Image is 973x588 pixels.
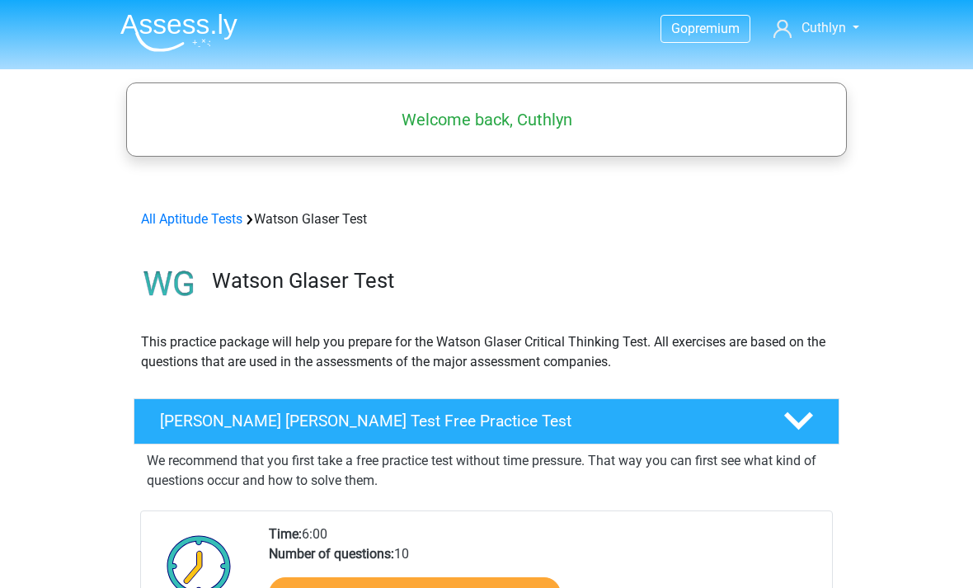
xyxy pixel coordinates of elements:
span: Go [671,21,688,36]
a: All Aptitude Tests [141,211,242,227]
h4: [PERSON_NAME] [PERSON_NAME] Test Free Practice Test [160,412,757,430]
a: Gopremium [661,17,750,40]
img: Assessly [120,13,237,52]
b: Number of questions: [269,546,394,562]
span: premium [688,21,740,36]
a: [PERSON_NAME] [PERSON_NAME] Test Free Practice Test [127,398,846,445]
a: Cuthlyn [767,18,866,38]
span: Cuthlyn [801,20,846,35]
h3: Watson Glaser Test [212,268,826,294]
img: watson glaser test [134,249,204,319]
h5: Welcome back, Cuthlyn [134,110,839,129]
b: Time: [269,526,302,542]
p: This practice package will help you prepare for the Watson Glaser Critical Thinking Test. All exe... [141,332,832,372]
p: We recommend that you first take a free practice test without time pressure. That way you can fir... [147,451,826,491]
div: Watson Glaser Test [134,209,839,229]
